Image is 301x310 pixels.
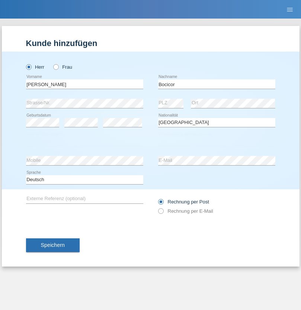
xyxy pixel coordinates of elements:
input: Frau [53,64,58,69]
input: Rechnung per E-Mail [158,208,163,218]
label: Rechnung per Post [158,199,209,205]
label: Rechnung per E-Mail [158,208,213,214]
input: Herr [26,64,31,69]
a: menu [282,7,297,12]
button: Speichern [26,238,80,252]
span: Speichern [41,242,65,248]
input: Rechnung per Post [158,199,163,208]
label: Frau [53,64,72,70]
h1: Kunde hinzufügen [26,39,275,48]
i: menu [286,6,294,13]
label: Herr [26,64,45,70]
